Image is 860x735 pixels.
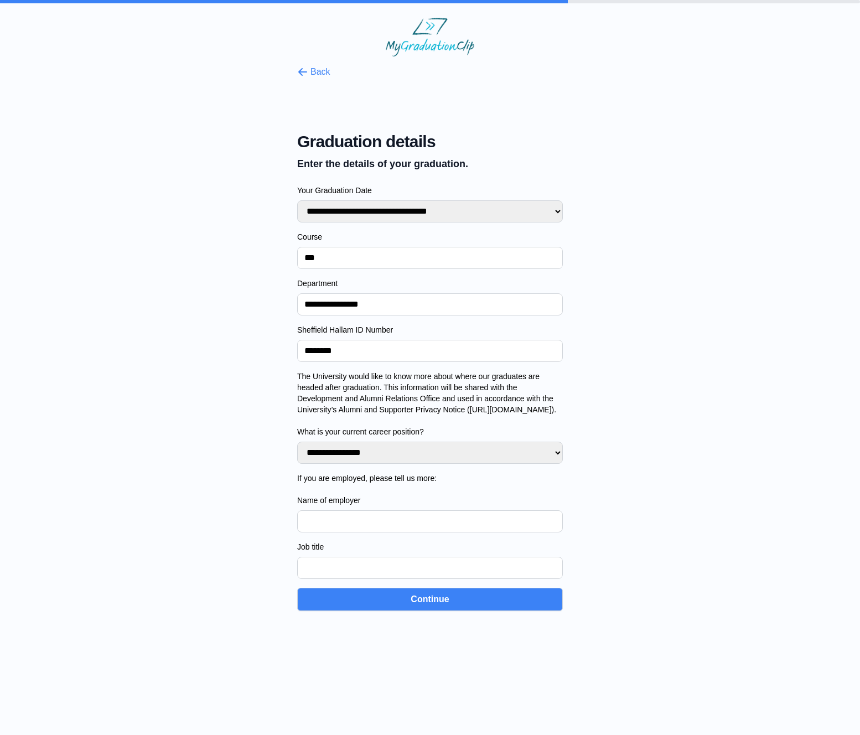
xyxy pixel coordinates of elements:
label: Your Graduation Date [297,185,563,196]
button: Continue [297,588,563,611]
img: MyGraduationClip [386,18,474,56]
span: Graduation details [297,132,563,152]
label: Course [297,231,563,242]
label: Job title [297,541,563,552]
label: Sheffield Hallam ID Number [297,324,563,335]
label: Department [297,278,563,289]
label: The University would like to know more about where our graduates are headed after graduation. Thi... [297,371,563,437]
p: Enter the details of your graduation. [297,156,563,172]
button: Back [297,65,330,79]
label: If you are employed, please tell us more: Name of employer [297,473,563,506]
